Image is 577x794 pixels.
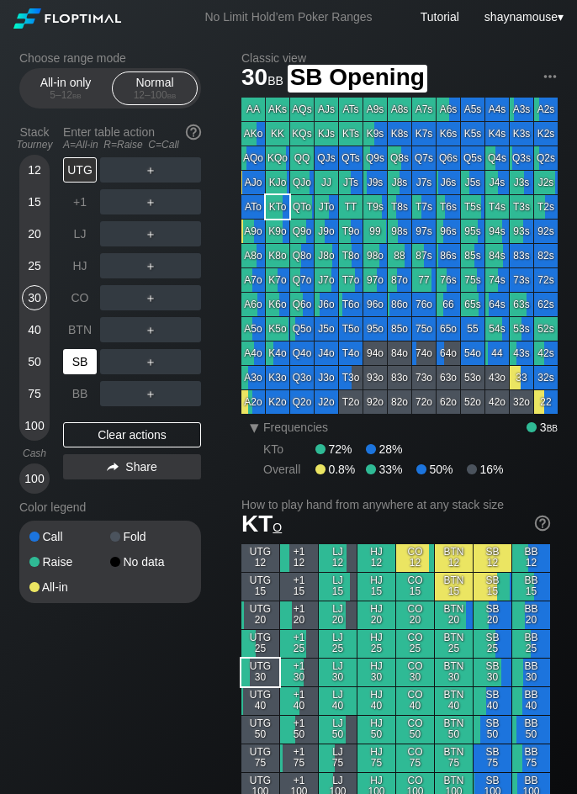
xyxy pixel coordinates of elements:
div: No data [110,556,191,568]
div: J9s [363,171,387,194]
div: 66 [437,293,460,316]
div: 54o [461,341,484,365]
div: Raise [29,556,110,568]
div: ATo [241,195,265,219]
div: AQs [290,98,314,121]
div: T9s [363,195,387,219]
div: J7o [315,268,338,292]
div: A3s [510,98,533,121]
div: 99 [363,220,387,243]
div: Q8o [290,244,314,267]
div: 97s [412,220,436,243]
div: LJ [63,221,97,246]
div: 75 [22,381,47,406]
span: bb [267,70,283,88]
div: 64o [437,341,460,365]
div: HJ 50 [357,716,395,744]
div: J8s [388,171,411,194]
div: K9o [266,220,289,243]
div: K5s [461,122,484,146]
div: A7o [241,268,265,292]
div: K8s [388,122,411,146]
div: 88 [388,244,411,267]
div: J2o [315,390,338,414]
div: J6o [315,293,338,316]
div: 28% [366,442,402,456]
div: 93o [363,366,387,389]
div: SB 50 [474,716,511,744]
div: T3o [339,366,363,389]
div: 76s [437,268,460,292]
div: 75s [461,268,484,292]
div: K5o [266,317,289,341]
div: 95o [363,317,387,341]
div: Clear actions [63,422,201,447]
div: 74o [412,341,436,365]
div: J3s [510,171,533,194]
div: BB 15 [512,573,550,601]
div: +1 20 [280,601,318,629]
div: 65o [437,317,460,341]
div: Q9s [363,146,387,170]
img: help.32db89a4.svg [533,514,552,532]
div: J5s [461,171,484,194]
div: ▾ [480,8,566,26]
div: Tourney [13,139,56,151]
div: 52s [534,317,558,341]
div: KQs [290,122,314,146]
div: KTs [339,122,363,146]
div: Stack [13,119,56,157]
div: BB 25 [512,630,550,658]
div: Enter table action [63,119,201,157]
div: AJo [241,171,265,194]
div: LJ 30 [319,659,357,686]
div: 72s [534,268,558,292]
h2: How to play hand from anywhere at any stack size [241,498,550,511]
div: ＋ [100,221,201,246]
div: SB 12 [474,544,511,572]
div: 53s [510,317,533,341]
div: A6s [437,98,460,121]
div: 92s [534,220,558,243]
div: 84s [485,244,509,267]
div: Q3s [510,146,533,170]
div: Q5o [290,317,314,341]
div: LJ 50 [319,716,357,744]
div: T5o [339,317,363,341]
div: CO [63,285,97,310]
div: 83s [510,244,533,267]
div: T8s [388,195,411,219]
div: ＋ [100,317,201,342]
div: A9o [241,220,265,243]
div: BB 30 [512,659,550,686]
div: QJs [315,146,338,170]
div: BB [63,381,97,406]
div: J5o [315,317,338,341]
div: KJo [266,171,289,194]
div: 87s [412,244,436,267]
div: A5s [461,98,484,121]
div: BTN [63,317,97,342]
div: T4s [485,195,509,219]
div: Q4s [485,146,509,170]
div: T2o [339,390,363,414]
div: 100 [22,466,47,491]
div: K7s [412,122,436,146]
div: Cash [13,447,56,459]
div: 42s [534,341,558,365]
img: Floptimal logo [13,8,121,29]
div: 84o [388,341,411,365]
h2: Choose range mode [19,51,201,65]
span: bb [547,421,558,434]
div: A7s [412,98,436,121]
div: UTG 12 [241,544,279,572]
div: AKo [241,122,265,146]
span: 30 [239,65,286,93]
div: CO 15 [396,573,434,601]
div: K4o [266,341,289,365]
div: Q7o [290,268,314,292]
div: 76o [412,293,436,316]
div: UTG 25 [241,630,279,658]
div: BTN 20 [435,601,473,629]
div: 16% [467,463,503,476]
